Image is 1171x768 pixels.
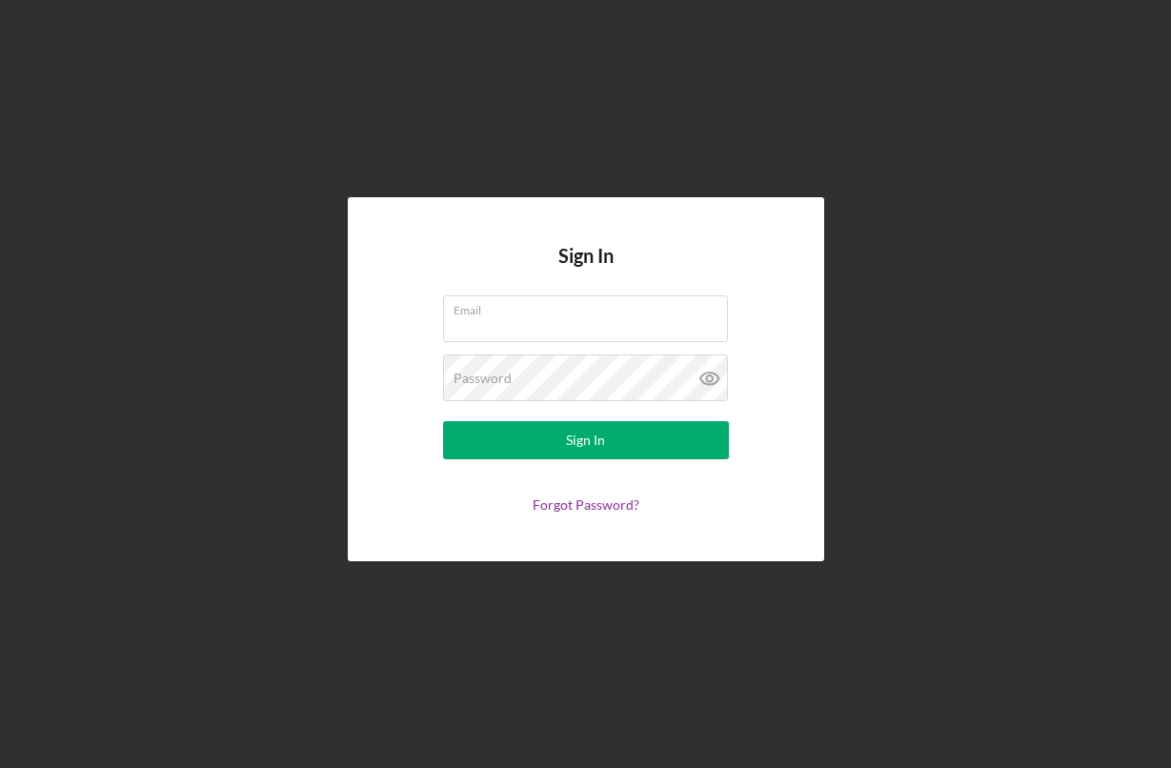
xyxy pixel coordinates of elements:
label: Email [454,296,728,317]
label: Password [454,371,512,386]
button: Sign In [443,421,729,459]
div: Sign In [566,421,605,459]
a: Forgot Password? [533,496,639,513]
h4: Sign In [558,245,614,295]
